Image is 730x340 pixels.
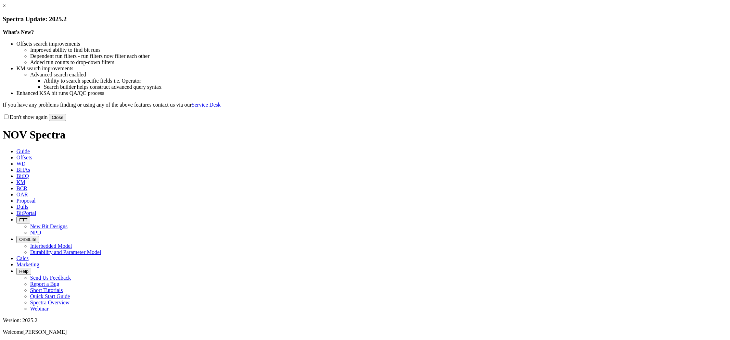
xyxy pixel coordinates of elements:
[16,185,27,191] span: BCR
[16,210,36,216] span: BitPortal
[30,306,49,312] a: Webinar
[16,161,26,167] span: WD
[3,29,34,35] strong: What's New?
[16,155,32,160] span: Offsets
[30,230,41,235] a: NPD
[4,114,9,119] input: Don't show again
[19,217,27,222] span: FTT
[16,198,36,204] span: Proposal
[23,329,67,335] span: [PERSON_NAME]
[16,192,28,197] span: OAR
[30,249,101,255] a: Durability and Parameter Model
[16,65,727,72] li: KM search improvements
[49,114,66,121] button: Close
[3,114,48,120] label: Don't show again
[3,317,727,324] div: Version: 2025.2
[19,237,36,242] span: OrbitLite
[30,223,67,229] a: New Bit Designs
[3,129,727,141] h1: NOV Spectra
[30,275,71,281] a: Send Us Feedback
[30,300,69,305] a: Spectra Overview
[30,287,63,293] a: Short Tutorials
[19,269,28,274] span: Help
[30,293,70,299] a: Quick Start Guide
[16,148,30,154] span: Guide
[30,243,72,249] a: Interbedded Model
[44,78,727,84] li: Ability to search specific fields i.e. Operator
[16,262,39,267] span: Marketing
[16,173,29,179] span: BitIQ
[3,3,6,9] a: ×
[16,41,727,47] li: Offsets search improvements
[16,167,30,173] span: BHAs
[16,179,25,185] span: KM
[192,102,221,108] a: Service Desk
[16,255,29,261] span: Calcs
[30,53,727,59] li: Dependent run filters - run filters now filter each other
[16,204,28,210] span: Dulls
[3,329,727,335] p: Welcome
[44,84,727,90] li: Search builder helps construct advanced query syntax
[16,90,727,96] li: Enhanced KSA bit runs QA/QC process
[30,47,727,53] li: Improved ability to find bit runs
[30,72,727,78] li: Advanced search enabled
[3,15,727,23] h3: Spectra Update: 2025.2
[30,281,59,287] a: Report a Bug
[3,102,727,108] p: If you have any problems finding or using any of the above features contact us via our
[30,59,727,65] li: Added run counts to drop-down filters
